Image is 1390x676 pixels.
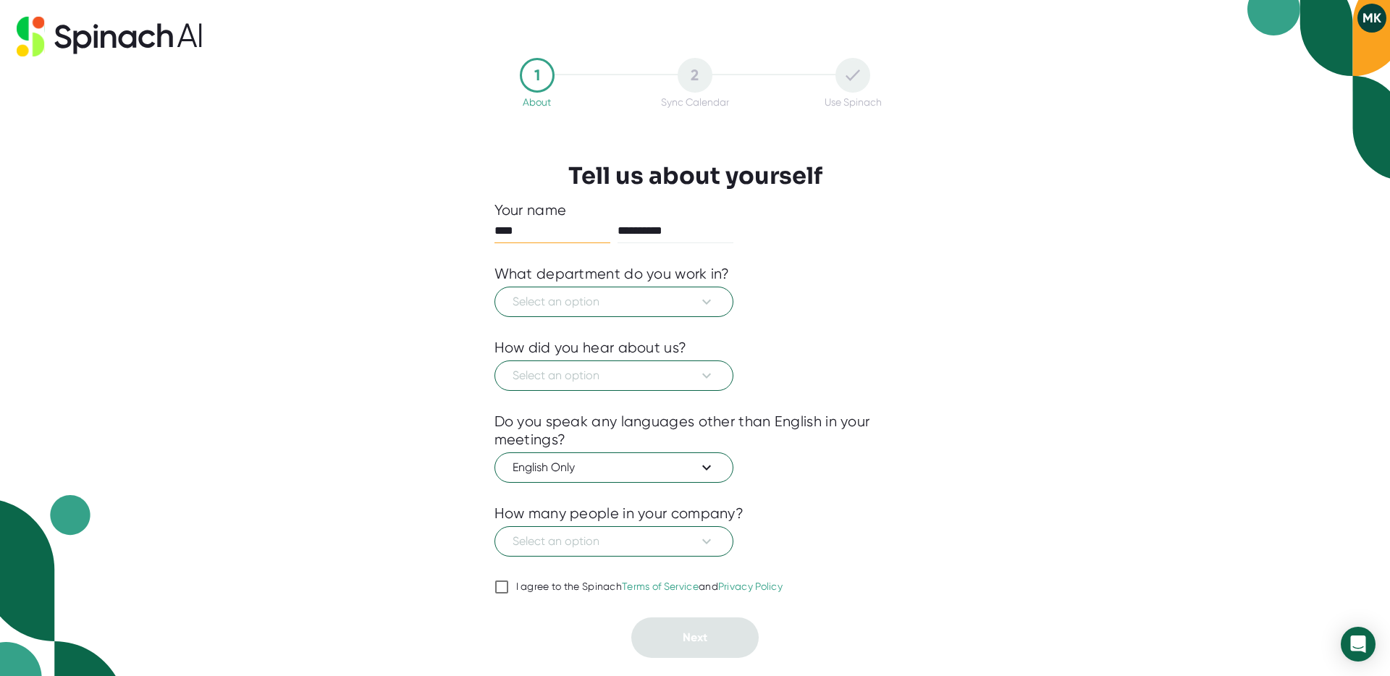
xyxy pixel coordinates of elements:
button: MK [1357,4,1386,33]
button: Select an option [494,287,733,317]
a: Terms of Service [622,580,699,592]
div: How many people in your company? [494,504,744,523]
div: 2 [678,58,712,93]
button: Select an option [494,360,733,391]
span: English Only [513,459,715,476]
div: I agree to the Spinach and [516,580,783,593]
span: Next [683,630,707,644]
a: Privacy Policy [718,580,783,592]
div: What department do you work in? [494,265,730,283]
div: Use Spinach [825,96,882,108]
span: Select an option [513,533,715,550]
button: English Only [494,452,733,483]
div: How did you hear about us? [494,339,687,357]
span: Select an option [513,367,715,384]
div: Do you speak any languages other than English in your meetings? [494,413,896,449]
span: Select an option [513,293,715,310]
h3: Tell us about yourself [568,162,822,190]
div: Your name [494,201,896,219]
button: Select an option [494,526,733,557]
div: Open Intercom Messenger [1341,627,1376,662]
button: Next [631,617,759,658]
div: About [523,96,551,108]
div: 1 [520,58,555,93]
div: Sync Calendar [661,96,729,108]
